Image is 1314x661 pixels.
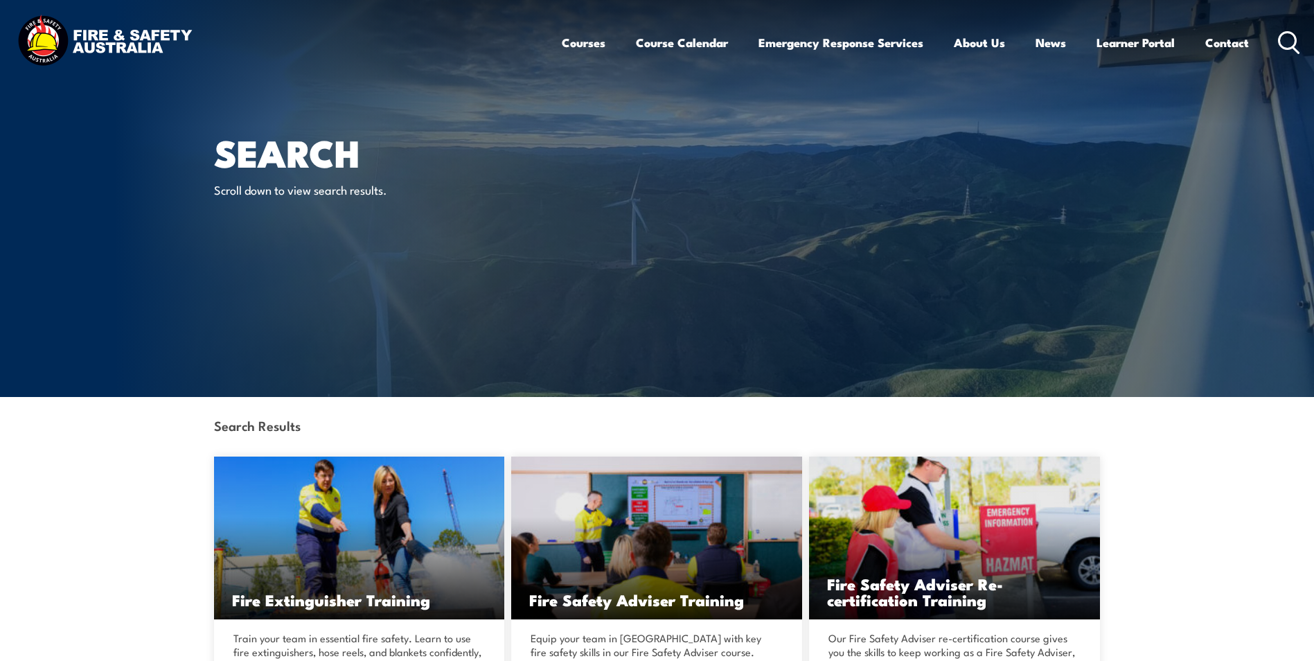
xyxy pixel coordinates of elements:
[562,24,605,61] a: Courses
[511,457,802,619] a: Fire Safety Adviser Training
[827,576,1082,608] h3: Fire Safety Adviser Re-certification Training
[1036,24,1066,61] a: News
[809,457,1100,619] a: Fire Safety Adviser Re-certification Training
[636,24,728,61] a: Course Calendar
[1097,24,1175,61] a: Learner Portal
[214,136,556,168] h1: Search
[214,182,467,197] p: Scroll down to view search results.
[529,592,784,608] h3: Fire Safety Adviser Training
[511,457,802,619] img: Fire Safety Advisor
[1205,24,1249,61] a: Contact
[758,24,923,61] a: Emergency Response Services
[214,457,505,619] img: Fire Extinguisher Training
[214,416,301,434] strong: Search Results
[232,592,487,608] h3: Fire Extinguisher Training
[809,457,1100,619] img: Fire Safety Advisor Re-certification
[954,24,1005,61] a: About Us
